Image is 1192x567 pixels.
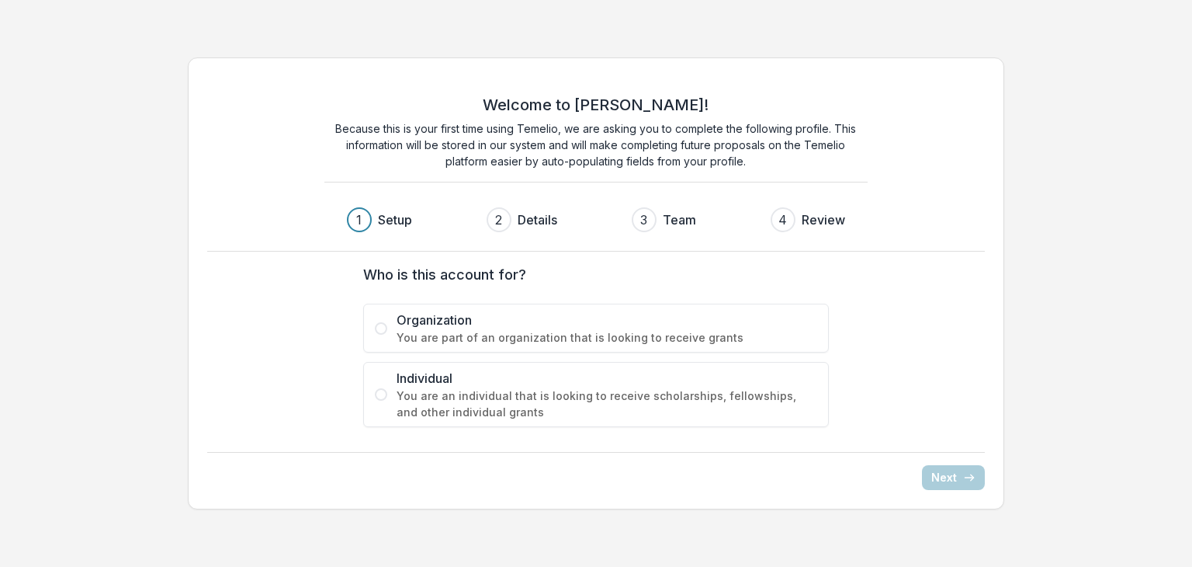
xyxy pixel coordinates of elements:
[397,388,817,420] span: You are an individual that is looking to receive scholarships, fellowships, and other individual ...
[802,210,845,229] h3: Review
[397,369,817,388] span: Individual
[483,96,709,114] h2: Welcome to [PERSON_NAME]!
[518,210,557,229] h3: Details
[495,210,502,229] div: 2
[397,329,817,346] span: You are part of an organization that is looking to receive grants
[324,120,868,169] p: Because this is your first time using Temelio, we are asking you to complete the following profil...
[378,210,412,229] h3: Setup
[397,311,817,329] span: Organization
[363,264,819,285] label: Who is this account for?
[347,207,845,232] div: Progress
[663,210,696,229] h3: Team
[640,210,647,229] div: 3
[356,210,362,229] div: 1
[778,210,787,229] div: 4
[922,465,985,490] button: Next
